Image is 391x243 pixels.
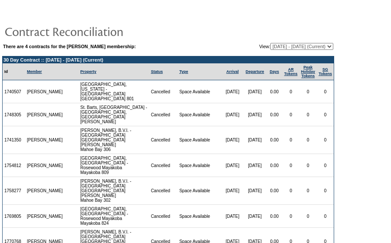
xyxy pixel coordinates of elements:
[299,103,317,126] td: 0
[79,177,149,205] td: [PERSON_NAME], B.V.I. - [GEOGRAPHIC_DATA] [GEOGRAPHIC_DATA][PERSON_NAME] Mahoe Bay 302
[266,126,283,154] td: 0.00
[25,103,65,126] td: [PERSON_NAME]
[177,126,221,154] td: Space Available
[317,80,334,103] td: 0
[177,177,221,205] td: Space Available
[269,69,279,74] a: Days
[283,126,299,154] td: 0
[283,205,299,228] td: 0
[79,205,149,228] td: [GEOGRAPHIC_DATA], [GEOGRAPHIC_DATA] - Rosewood Mayakoba Mayakoba 824
[243,126,266,154] td: [DATE]
[299,154,317,177] td: 0
[149,154,178,177] td: Cancelled
[299,80,317,103] td: 0
[283,177,299,205] td: 0
[80,69,96,74] a: Property
[317,154,334,177] td: 0
[221,103,243,126] td: [DATE]
[317,177,334,205] td: 0
[27,69,42,74] a: Member
[266,205,283,228] td: 0.00
[3,56,334,63] td: 30 Day Contract :: [DATE] - [DATE] (Current)
[3,103,25,126] td: 1748305
[3,80,25,103] td: 1740507
[25,80,65,103] td: [PERSON_NAME]
[283,80,299,103] td: 0
[243,205,266,228] td: [DATE]
[221,205,243,228] td: [DATE]
[149,177,178,205] td: Cancelled
[221,126,243,154] td: [DATE]
[284,67,298,76] a: ARTokens
[283,154,299,177] td: 0
[177,80,221,103] td: Space Available
[3,154,25,177] td: 1754812
[215,43,333,50] td: View:
[3,44,136,49] b: There are 4 contracts for the [PERSON_NAME] membership:
[3,177,25,205] td: 1758277
[317,205,334,228] td: 0
[317,126,334,154] td: 0
[25,154,65,177] td: [PERSON_NAME]
[79,154,149,177] td: [GEOGRAPHIC_DATA], [GEOGRAPHIC_DATA] - Rosewood Mayakoba Mayakoba 809
[226,69,239,74] a: Arrival
[25,126,65,154] td: [PERSON_NAME]
[3,63,25,80] td: Id
[299,177,317,205] td: 0
[151,69,163,74] a: Status
[221,154,243,177] td: [DATE]
[3,205,25,228] td: 1769805
[299,205,317,228] td: 0
[177,103,221,126] td: Space Available
[149,205,178,228] td: Cancelled
[221,177,243,205] td: [DATE]
[317,103,334,126] td: 0
[243,80,266,103] td: [DATE]
[319,67,332,76] a: SGTokens
[3,126,25,154] td: 1741350
[25,205,65,228] td: [PERSON_NAME]
[266,103,283,126] td: 0.00
[243,103,266,126] td: [DATE]
[149,103,178,126] td: Cancelled
[299,126,317,154] td: 0
[243,177,266,205] td: [DATE]
[221,80,243,103] td: [DATE]
[4,23,178,40] img: pgTtlContractReconciliation.gif
[177,205,221,228] td: Space Available
[149,126,178,154] td: Cancelled
[266,80,283,103] td: 0.00
[25,177,65,205] td: [PERSON_NAME]
[243,154,266,177] td: [DATE]
[246,69,264,74] a: Departure
[266,154,283,177] td: 0.00
[179,69,188,74] a: Type
[79,103,149,126] td: St. Barts, [GEOGRAPHIC_DATA] - [GEOGRAPHIC_DATA], [GEOGRAPHIC_DATA] [PERSON_NAME]
[283,103,299,126] td: 0
[149,80,178,103] td: Cancelled
[79,126,149,154] td: [PERSON_NAME], B.V.I. - [GEOGRAPHIC_DATA] [GEOGRAPHIC_DATA][PERSON_NAME] Mahoe Bay 306
[79,80,149,103] td: [GEOGRAPHIC_DATA], [US_STATE] - [GEOGRAPHIC_DATA] [GEOGRAPHIC_DATA] 801
[301,65,315,78] a: Peak HolidayTokens
[177,154,221,177] td: Space Available
[266,177,283,205] td: 0.00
